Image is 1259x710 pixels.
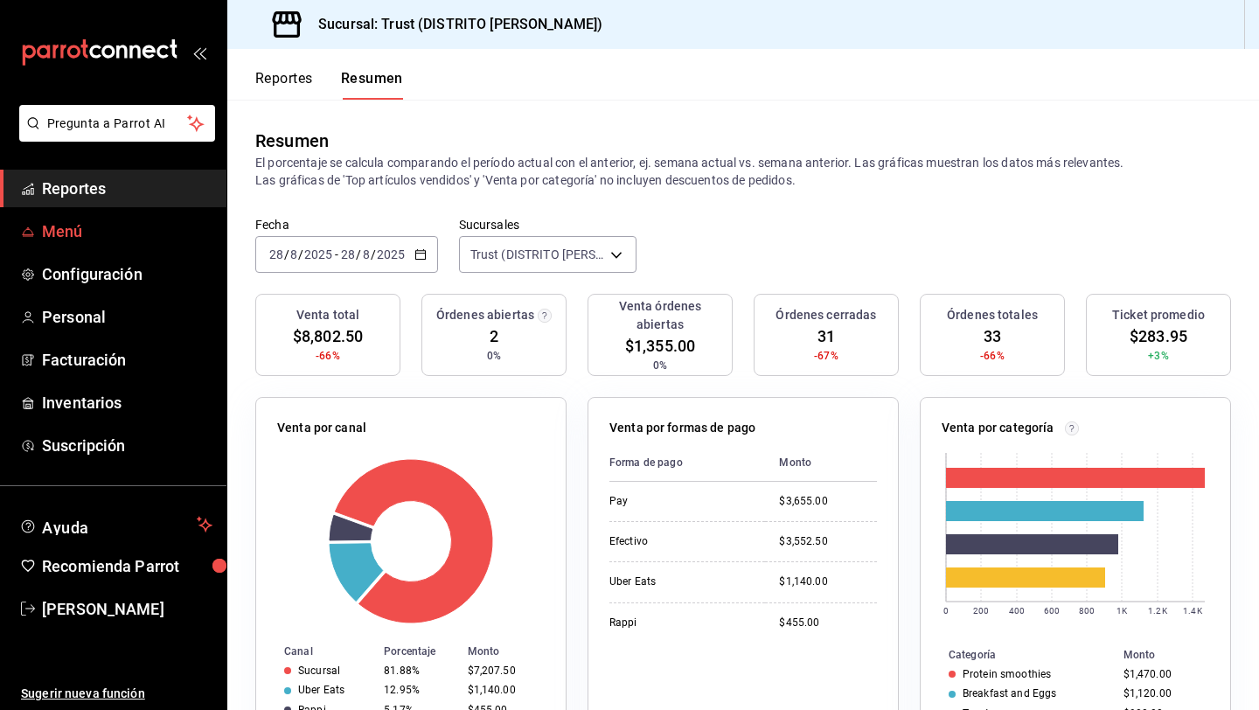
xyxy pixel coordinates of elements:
[277,419,366,437] p: Venta por canal
[595,297,725,334] h3: Venta órdenes abiertas
[298,665,340,677] div: Sucursal
[468,665,538,677] div: $7,207.50
[779,494,876,509] div: $3,655.00
[293,324,363,348] span: $8,802.50
[609,444,766,482] th: Forma de pago
[459,219,636,231] label: Sucursales
[436,306,534,324] h3: Órdenes abiertas
[296,306,359,324] h3: Venta total
[943,606,949,616] text: 0
[255,128,329,154] div: Resumen
[304,14,602,35] h3: Sucursal: Trust (DISTRITO [PERSON_NAME])
[19,105,215,142] button: Pregunta a Parrot AI
[609,419,755,437] p: Venta por formas de pago
[284,247,289,261] span: /
[12,127,215,145] a: Pregunta a Parrot AI
[814,348,838,364] span: -67%
[779,574,876,589] div: $1,140.00
[1148,606,1167,616] text: 1.2K
[779,534,876,549] div: $3,552.50
[984,324,1001,348] span: 33
[21,685,212,703] span: Sugerir nueva función
[298,684,344,696] div: Uber Eats
[340,247,356,261] input: --
[609,616,752,630] div: Rappi
[268,247,284,261] input: --
[377,642,460,661] th: Porcentaje
[42,514,190,535] span: Ayuda
[609,574,752,589] div: Uber Eats
[42,305,212,329] span: Personal
[942,419,1054,437] p: Venta por categoría
[42,262,212,286] span: Configuración
[356,247,361,261] span: /
[255,154,1231,189] p: El porcentaje se calcula comparando el período actual con el anterior, ej. semana actual vs. sema...
[42,554,212,578] span: Recomienda Parrot
[255,219,438,231] label: Fecha
[371,247,376,261] span: /
[42,391,212,414] span: Inventarios
[316,348,340,364] span: -66%
[779,616,876,630] div: $455.00
[42,348,212,372] span: Facturación
[963,668,1051,680] div: Protein smoothies
[42,597,212,621] span: [PERSON_NAME]
[376,247,406,261] input: ----
[817,324,835,348] span: 31
[765,444,876,482] th: Monto
[47,115,188,133] span: Pregunta a Parrot AI
[341,70,403,100] button: Resumen
[1009,606,1025,616] text: 400
[1123,687,1202,700] div: $1,120.00
[776,306,876,324] h3: Órdenes cerradas
[362,247,371,261] input: --
[653,358,667,373] span: 0%
[963,687,1056,700] div: Breakfast and Eggs
[609,494,752,509] div: Pay
[487,348,501,364] span: 0%
[1079,606,1095,616] text: 800
[921,645,1116,665] th: Categoría
[42,219,212,243] span: Menú
[973,606,989,616] text: 200
[470,246,604,263] span: Trust (DISTRITO [PERSON_NAME])
[947,306,1038,324] h3: Órdenes totales
[298,247,303,261] span: /
[1044,606,1060,616] text: 600
[609,534,752,549] div: Efectivo
[289,247,298,261] input: --
[1148,348,1168,364] span: +3%
[42,434,212,457] span: Suscripción
[256,642,377,661] th: Canal
[42,177,212,200] span: Reportes
[384,684,453,696] div: 12.95%
[255,70,313,100] button: Reportes
[384,665,453,677] div: 81.88%
[1112,306,1205,324] h3: Ticket promedio
[1116,645,1230,665] th: Monto
[980,348,1005,364] span: -66%
[490,324,498,348] span: 2
[1130,324,1187,348] span: $283.95
[461,642,566,661] th: Monto
[1183,606,1202,616] text: 1.4K
[192,45,206,59] button: open_drawer_menu
[303,247,333,261] input: ----
[255,70,403,100] div: navigation tabs
[468,684,538,696] div: $1,140.00
[1123,668,1202,680] div: $1,470.00
[1116,606,1128,616] text: 1K
[625,334,695,358] span: $1,355.00
[335,247,338,261] span: -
